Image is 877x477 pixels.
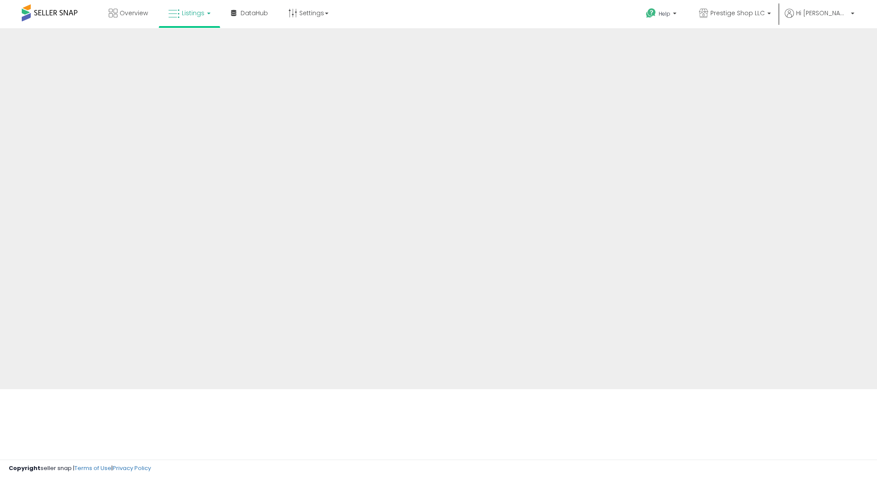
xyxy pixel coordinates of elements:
span: Hi [PERSON_NAME] [796,9,848,17]
span: DataHub [241,9,268,17]
span: Overview [120,9,148,17]
span: Help [659,10,670,17]
span: Listings [182,9,204,17]
span: Prestige Shop LLC [710,9,765,17]
i: Get Help [646,8,656,19]
a: Help [639,1,685,28]
a: Hi [PERSON_NAME] [785,9,854,28]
